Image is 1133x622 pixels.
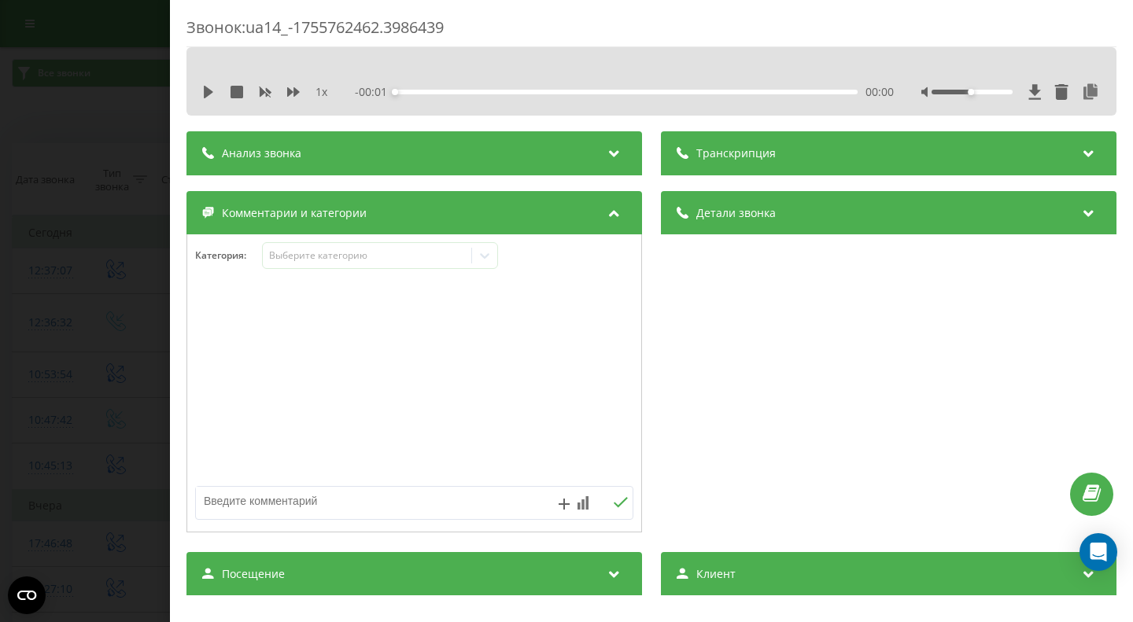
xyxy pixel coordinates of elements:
div: Звонок : ua14_-1755762462.3986439 [186,17,1116,47]
div: Open Intercom Messenger [1079,533,1117,571]
span: Детали звонка [696,205,776,221]
span: Анализ звонка [222,145,301,161]
span: Клиент [696,566,736,582]
div: Выберите категорию [269,249,466,262]
span: - 00:01 [355,84,395,100]
button: Open CMP widget [8,576,46,614]
span: Комментарии и категории [222,205,367,221]
span: 1 x [316,84,327,100]
div: Accessibility label [392,89,398,95]
span: Транскрипция [696,145,776,161]
div: Accessibility label [968,89,974,95]
h4: Категория : [195,250,262,261]
span: 00:00 [865,84,894,100]
span: Посещение [222,566,285,582]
